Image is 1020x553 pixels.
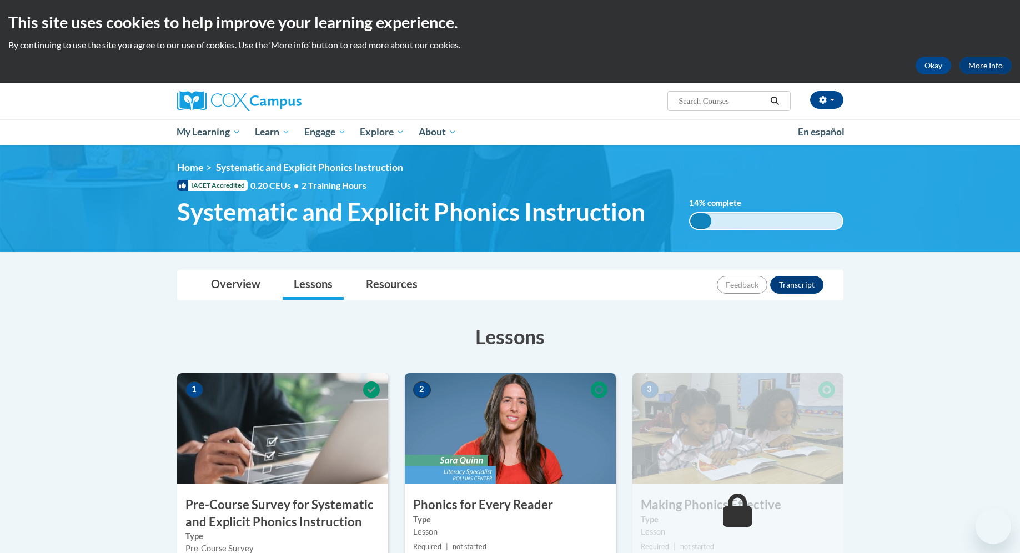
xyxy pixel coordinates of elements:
[177,496,388,531] h3: Pre-Course Survey for Systematic and Explicit Phonics Instruction
[160,119,860,145] div: Main menu
[959,57,1012,74] a: More Info
[255,125,290,139] span: Learn
[453,542,486,551] span: not started
[916,57,951,74] button: Okay
[355,270,429,300] a: Resources
[413,514,607,526] label: Type
[413,542,441,551] span: Required
[250,179,302,192] span: 0.20 CEUs
[798,126,845,138] span: En español
[413,381,431,398] span: 2
[446,542,448,551] span: |
[8,39,1012,51] p: By continuing to use the site you agree to our use of cookies. Use the ‘More info’ button to read...
[177,91,388,111] a: Cox Campus
[717,276,767,294] button: Feedback
[770,276,823,294] button: Transcript
[641,381,659,398] span: 3
[976,509,1011,544] iframe: Button to launch messaging window
[360,125,404,139] span: Explore
[177,373,388,484] img: Course Image
[677,94,766,108] input: Search Courses
[177,323,843,350] h3: Lessons
[185,530,380,542] label: Type
[680,542,714,551] span: not started
[690,213,711,229] div: 14%
[177,125,240,139] span: My Learning
[170,119,248,145] a: My Learning
[419,125,456,139] span: About
[177,91,302,111] img: Cox Campus
[294,180,299,190] span: •
[177,180,248,191] span: IACET Accredited
[216,162,403,173] span: Systematic and Explicit Phonics Instruction
[689,198,699,208] span: 14
[200,270,272,300] a: Overview
[177,162,203,173] a: Home
[411,119,464,145] a: About
[810,91,843,109] button: Account Settings
[689,197,753,209] label: % complete
[405,373,616,484] img: Course Image
[641,542,669,551] span: Required
[405,496,616,514] h3: Phonics for Every Reader
[248,119,297,145] a: Learn
[185,381,203,398] span: 1
[177,197,645,227] span: Systematic and Explicit Phonics Instruction
[302,180,366,190] span: 2 Training Hours
[674,542,676,551] span: |
[353,119,411,145] a: Explore
[632,496,843,514] h3: Making Phonics Effective
[641,514,835,526] label: Type
[8,11,1012,33] h2: This site uses cookies to help improve your learning experience.
[283,270,344,300] a: Lessons
[304,125,346,139] span: Engage
[632,373,843,484] img: Course Image
[413,526,607,538] div: Lesson
[766,94,783,108] button: Search
[791,120,852,144] a: En español
[641,526,835,538] div: Lesson
[297,119,353,145] a: Engage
